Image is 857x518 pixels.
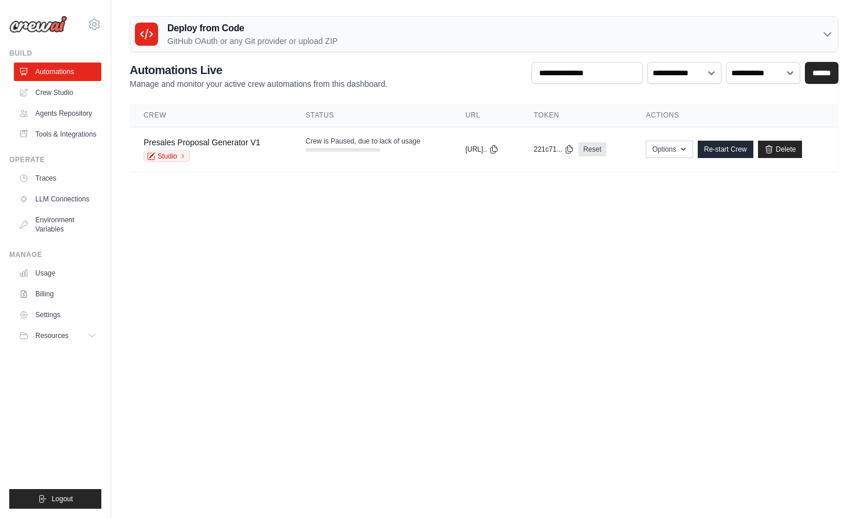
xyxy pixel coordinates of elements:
a: Re-start Crew [698,141,753,158]
p: GitHub OAuth or any Git provider or upload ZIP [167,35,338,47]
h3: Deploy from Code [167,21,338,35]
a: Environment Variables [14,211,101,238]
div: Operate [9,155,101,164]
th: Crew [130,104,292,127]
a: Presales Proposal Generator V1 [144,138,261,147]
a: Studio [144,150,190,162]
a: LLM Connections [14,190,101,208]
img: Logo [9,16,67,33]
a: Billing [14,285,101,303]
a: Usage [14,264,101,282]
th: URL [452,104,520,127]
p: Manage and monitor your active crew automations from this dashboard. [130,78,387,90]
button: Options [646,141,693,158]
div: Build [9,49,101,58]
th: Actions [632,104,838,127]
a: Agents Repository [14,104,101,123]
a: Crew Studio [14,83,101,102]
button: Resources [14,326,101,345]
a: Settings [14,306,101,324]
a: Automations [14,63,101,81]
th: Token [520,104,632,127]
span: Resources [35,331,68,340]
h2: Automations Live [130,62,387,78]
a: Reset [578,142,606,156]
span: Crew is Paused, due to lack of usage [306,137,420,146]
div: Manage [9,250,101,259]
a: Delete [758,141,803,158]
th: Status [292,104,452,127]
button: 221c71... [534,145,574,154]
span: Logout [52,494,73,504]
a: Tools & Integrations [14,125,101,144]
a: Traces [14,169,101,188]
button: Logout [9,489,101,509]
